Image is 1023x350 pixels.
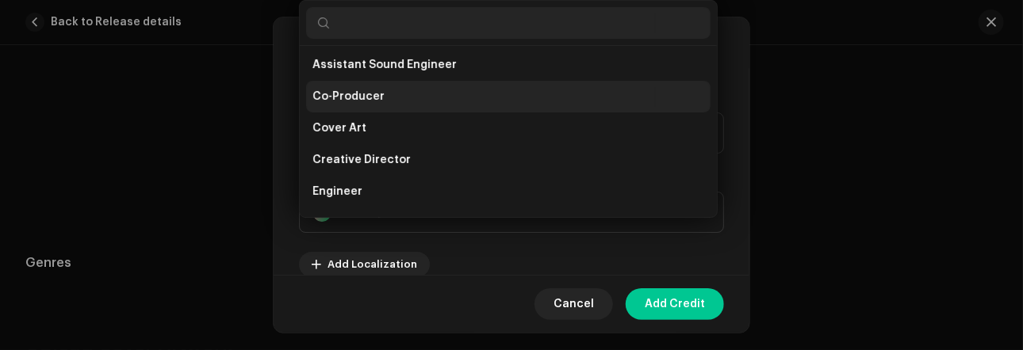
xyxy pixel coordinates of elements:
span: Co-Producer [312,89,385,105]
span: Add Localization [328,249,417,280]
li: Creative Director [306,144,711,176]
li: Engineer [306,176,711,207]
li: Executive Producer [306,207,711,239]
span: Executive Producer [312,215,423,231]
li: Co-Producer [306,81,711,112]
span: Assistant Sound Engineer [312,57,457,73]
span: Add Credit [645,288,705,320]
button: Cancel [534,288,613,320]
button: Add Credit [626,288,724,320]
li: Assistant Sound Engineer [306,49,711,81]
span: Engineer [312,184,362,200]
button: Add Localization [299,252,430,277]
span: Cancel [554,288,594,320]
span: Creative Director [312,152,411,168]
li: Cover Art [306,112,711,144]
span: Cover Art [312,120,366,136]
